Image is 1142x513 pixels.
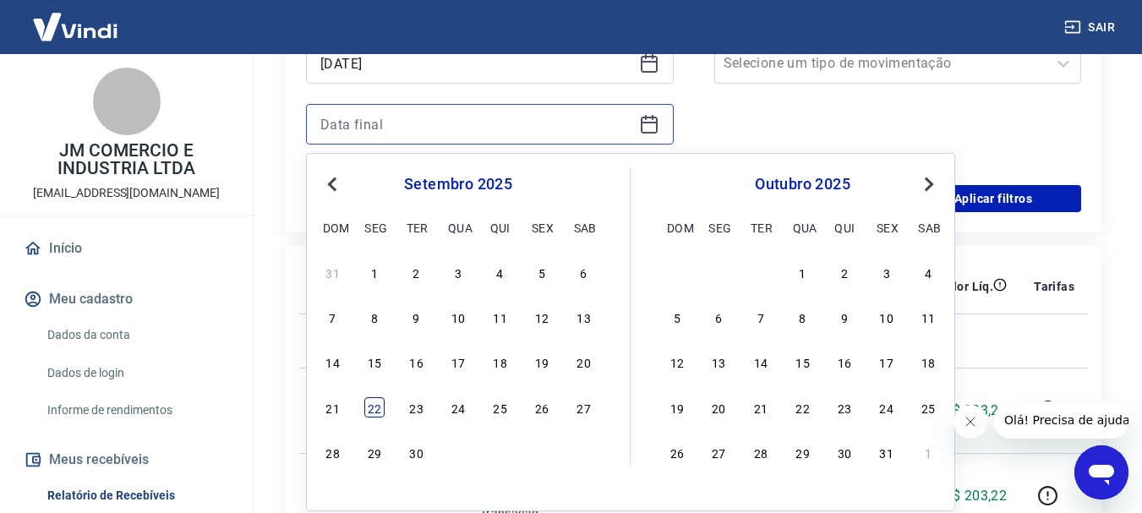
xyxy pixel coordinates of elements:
[918,442,938,462] div: Choose sábado, 1 de novembro de 2025
[490,397,511,417] div: Choose quinta-feira, 25 de setembro de 2025
[751,442,771,462] div: Choose terça-feira, 28 de outubro de 2025
[532,262,552,282] div: Choose sexta-feira, 5 de setembro de 2025
[20,441,232,478] button: Meus recebíveis
[320,259,596,464] div: month 2025-09
[938,278,993,295] p: Valor Líq.
[364,442,385,462] div: Choose segunda-feira, 29 de setembro de 2025
[448,307,468,327] div: Choose quarta-feira, 10 de setembro de 2025
[834,442,855,462] div: Choose quinta-feira, 30 de outubro de 2025
[532,352,552,372] div: Choose sexta-feira, 19 de setembro de 2025
[574,307,594,327] div: Choose sábado, 13 de setembro de 2025
[323,307,343,327] div: Choose domingo, 7 de setembro de 2025
[574,262,594,282] div: Choose sábado, 6 de setembro de 2025
[323,262,343,282] div: Choose domingo, 31 de agosto de 2025
[41,356,232,390] a: Dados de login
[667,262,687,282] div: Choose domingo, 28 de setembro de 2025
[919,174,939,194] button: Next Month
[667,442,687,462] div: Choose domingo, 26 de outubro de 2025
[793,442,813,462] div: Choose quarta-feira, 29 de outubro de 2025
[407,397,427,417] div: Choose terça-feira, 23 de setembro de 2025
[918,352,938,372] div: Choose sábado, 18 de outubro de 2025
[918,307,938,327] div: Choose sábado, 11 de outubro de 2025
[877,262,897,282] div: Choose sexta-feira, 3 de outubro de 2025
[1074,445,1128,499] iframe: Botão para abrir a janela de mensagens
[20,230,232,267] a: Início
[877,397,897,417] div: Choose sexta-feira, 24 de outubro de 2025
[708,217,729,237] div: seg
[10,12,142,25] span: Olá! Precisa de ajuda?
[918,262,938,282] div: Choose sábado, 4 de outubro de 2025
[994,401,1128,439] iframe: Mensagem da empresa
[41,318,232,352] a: Dados da conta
[574,442,594,462] div: Choose sábado, 4 de outubro de 2025
[364,352,385,372] div: Choose segunda-feira, 15 de setembro de 2025
[918,397,938,417] div: Choose sábado, 25 de outubro de 2025
[532,307,552,327] div: Choose sexta-feira, 12 de setembro de 2025
[532,442,552,462] div: Choose sexta-feira, 3 de outubro de 2025
[448,352,468,372] div: Choose quarta-feira, 17 de setembro de 2025
[877,217,897,237] div: sex
[751,262,771,282] div: Choose terça-feira, 30 de setembro de 2025
[834,262,855,282] div: Choose quinta-feira, 2 de outubro de 2025
[751,217,771,237] div: ter
[667,397,687,417] div: Choose domingo, 19 de outubro de 2025
[574,352,594,372] div: Choose sábado, 20 de setembro de 2025
[953,405,987,439] iframe: Fechar mensagem
[905,185,1081,212] button: Aplicar filtros
[323,352,343,372] div: Choose domingo, 14 de setembro de 2025
[574,217,594,237] div: sab
[751,352,771,372] div: Choose terça-feira, 14 de outubro de 2025
[944,401,1008,421] p: R$ 203,22
[793,262,813,282] div: Choose quarta-feira, 1 de outubro de 2025
[793,397,813,417] div: Choose quarta-feira, 22 de outubro de 2025
[877,442,897,462] div: Choose sexta-feira, 31 de outubro de 2025
[877,307,897,327] div: Choose sexta-feira, 10 de outubro de 2025
[708,442,729,462] div: Choose segunda-feira, 27 de outubro de 2025
[834,307,855,327] div: Choose quinta-feira, 9 de outubro de 2025
[1034,278,1074,295] p: Tarifas
[490,442,511,462] div: Choose quinta-feira, 2 de outubro de 2025
[490,217,511,237] div: qui
[407,262,427,282] div: Choose terça-feira, 2 de setembro de 2025
[1061,12,1122,43] button: Sair
[323,442,343,462] div: Choose domingo, 28 de setembro de 2025
[320,174,596,194] div: setembro 2025
[490,307,511,327] div: Choose quinta-feira, 11 de setembro de 2025
[490,262,511,282] div: Choose quinta-feira, 4 de setembro de 2025
[667,217,687,237] div: dom
[490,352,511,372] div: Choose quinta-feira, 18 de setembro de 2025
[448,442,468,462] div: Choose quarta-feira, 1 de outubro de 2025
[532,397,552,417] div: Choose sexta-feira, 26 de setembro de 2025
[407,307,427,327] div: Choose terça-feira, 9 de setembro de 2025
[20,281,232,318] button: Meu cadastro
[364,262,385,282] div: Choose segunda-feira, 1 de setembro de 2025
[33,184,220,202] p: [EMAIL_ADDRESS][DOMAIN_NAME]
[793,307,813,327] div: Choose quarta-feira, 8 de outubro de 2025
[877,352,897,372] div: Choose sexta-feira, 17 de outubro de 2025
[323,217,343,237] div: dom
[407,442,427,462] div: Choose terça-feira, 30 de setembro de 2025
[708,262,729,282] div: Choose segunda-feira, 29 de setembro de 2025
[364,217,385,237] div: seg
[448,262,468,282] div: Choose quarta-feira, 3 de setembro de 2025
[532,217,552,237] div: sex
[751,307,771,327] div: Choose terça-feira, 7 de outubro de 2025
[14,142,239,177] p: JM COMERCIO E INDUSTRIA LTDA
[407,217,427,237] div: ter
[574,397,594,417] div: Choose sábado, 27 de setembro de 2025
[448,397,468,417] div: Choose quarta-feira, 24 de setembro de 2025
[322,174,342,194] button: Previous Month
[834,217,855,237] div: qui
[41,393,232,428] a: Informe de rendimentos
[944,486,1008,506] p: R$ 203,22
[364,397,385,417] div: Choose segunda-feira, 22 de setembro de 2025
[708,352,729,372] div: Choose segunda-feira, 13 de outubro de 2025
[708,397,729,417] div: Choose segunda-feira, 20 de outubro de 2025
[834,397,855,417] div: Choose quinta-feira, 23 de outubro de 2025
[664,174,941,194] div: outubro 2025
[407,352,427,372] div: Choose terça-feira, 16 de setembro de 2025
[41,478,232,513] a: Relatório de Recebíveis
[320,112,632,137] input: Data final
[667,352,687,372] div: Choose domingo, 12 de outubro de 2025
[667,307,687,327] div: Choose domingo, 5 de outubro de 2025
